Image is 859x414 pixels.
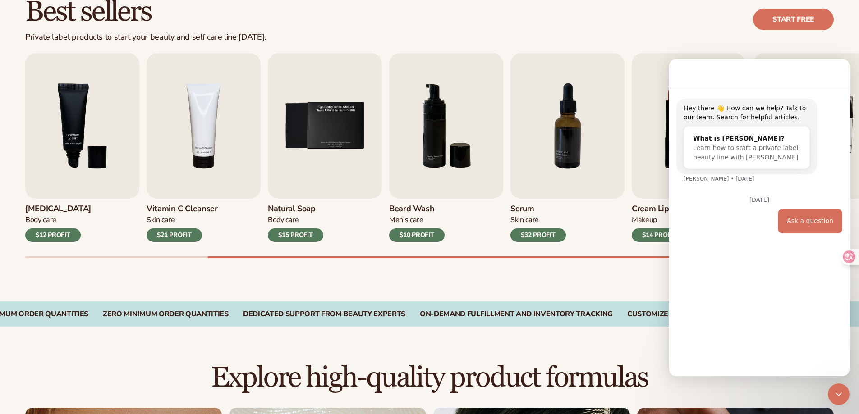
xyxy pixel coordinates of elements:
[25,32,266,42] div: Private label products to start your beauty and self care line [DATE].
[25,204,91,214] h3: [MEDICAL_DATA]
[828,383,850,405] iframe: Intercom live chat
[632,53,746,242] a: 8 / 9
[25,363,834,393] h2: Explore high-quality product formulas
[389,204,445,214] h3: Beard Wash
[510,53,625,242] a: 7 / 9
[25,53,139,242] a: 3 / 9
[510,228,566,242] div: $32 PROFIT
[268,215,323,225] div: Body Care
[632,204,687,214] h3: Cream Lipstick
[25,215,91,225] div: Body Care
[103,310,229,318] div: Zero Minimum Order QuantitieS
[632,215,687,225] div: Makeup
[420,310,613,318] div: On-Demand Fulfillment and Inventory Tracking
[25,228,81,242] div: $12 PROFIT
[632,228,687,242] div: $14 PROFIT
[669,59,850,376] iframe: Intercom live chat
[243,310,405,318] div: Dedicated Support From Beauty Experts
[389,215,445,225] div: Men’s Care
[268,53,382,242] a: 5 / 9
[389,53,503,242] a: 6 / 9
[268,228,323,242] div: $15 PROFIT
[510,204,566,214] h3: Serum
[147,228,202,242] div: $21 PROFIT
[268,204,323,214] h3: Natural Soap
[147,215,218,225] div: Skin Care
[389,228,445,242] div: $10 PROFIT
[753,9,834,30] a: Start free
[147,204,218,214] h3: Vitamin C Cleanser
[627,310,729,318] div: CUSTOMIZE 450+ PRODUCTS
[147,53,261,242] a: 4 / 9
[510,215,566,225] div: Skin Care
